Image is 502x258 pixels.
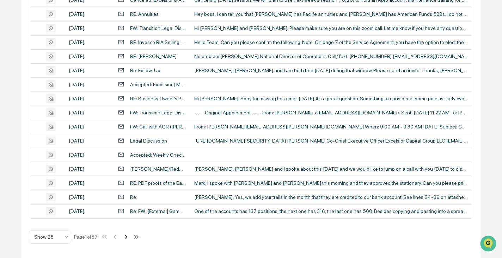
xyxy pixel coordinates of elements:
div: [DATE] [69,82,109,87]
div: [DATE] [69,152,109,158]
a: 🖐️Preclearance [4,86,48,99]
div: [PERSON_NAME]/Redwood [130,166,186,172]
div: Accepted: Excelsior | Marshberry - Discussion [130,82,186,87]
div: [DATE] [69,208,109,214]
div: Re: Follow-Up [130,68,160,73]
div: FW: Call with AQR ([PERSON_NAME]) [130,124,186,130]
div: Mark, I spoke with [PERSON_NAME] and [PERSON_NAME] this morning and they approved the stationary.... [194,180,469,186]
span: Attestations [58,89,87,96]
div: [DATE] [69,11,109,17]
div: RE: [PERSON_NAME] [130,54,177,59]
iframe: Open customer support [479,235,498,254]
div: 🖐️ [7,89,13,95]
div: FW: Transition Legal Discussion [130,25,186,31]
a: Powered byPylon [50,119,85,125]
div: No problem [PERSON_NAME] National Director of Operations Cell/Text: [PHONE_NUMBER] [EMAIL_ADDRESS... [194,54,469,59]
div: [DATE] [69,166,109,172]
div: Hi [PERSON_NAME], Sorry for missing this email [DATE]. It’s a great question. Something to consid... [194,96,469,101]
div: Page 1 of 57 [74,234,98,240]
div: [DATE] [69,25,109,31]
span: Pylon [70,119,85,125]
div: RE: Business Owner's Policy - Past Due [130,96,186,101]
div: [DATE] [69,54,109,59]
div: [DATE] [69,68,109,73]
div: From: [PERSON_NAME][EMAIL_ADDRESS][PERSON_NAME][DOMAIN_NAME] When: 9:00 AM - 9:30 AM [DATE] Subje... [194,124,469,130]
div: 🔎 [7,103,13,108]
div: Legal Discussion [130,138,167,144]
div: FW: Transition Legal Discussion [130,110,186,115]
img: 1746055101610-c473b297-6a78-478c-a979-82029cc54cd1 [7,54,20,67]
div: Re: [130,194,137,200]
div: [PERSON_NAME], [PERSON_NAME] and I spoke about this [DATE] and we would like to jump on a call wi... [194,166,469,172]
div: [DATE] [69,110,109,115]
div: RE: Annuities [130,11,159,17]
div: [DATE] [69,180,109,186]
div: Accepted: Weekly Check-In [130,152,186,158]
div: RE: PDF proofs of the Eagle Rock Wealth Management Stationery with 3 different layouts for the bu... [130,180,186,186]
button: Start new chat [120,56,128,64]
div: [URL][DOMAIN_NAME][SECURITY_DATA] [PERSON_NAME] Co-Chief Executive Officer Excelsior Capital Grou... [194,138,469,144]
div: Hello Team, Can you please confirm the following. Note: On page 7 of the Service Agreement, you h... [194,39,469,45]
div: [PERSON_NAME], [PERSON_NAME] and I are both free [DATE] during that window. Please send an invite... [194,68,469,73]
div: [DATE] [69,194,109,200]
div: [DATE] [69,138,109,144]
div: [DATE] [69,96,109,101]
div: Hey boss, I can tell you that [PERSON_NAME] has Paclife annuities and [PERSON_NAME] has American ... [194,11,469,17]
div: RE: Invesco RIA Selling Agreement for EXCELSIOR ADVISOR NETWORK LLC (CRD # 334779) [130,39,186,45]
a: 🔎Data Lookup [4,99,47,112]
div: -----Original Appointment----- From: [PERSON_NAME] <[EMAIL_ADDRESS][DOMAIN_NAME]> Sent: [DATE] 11... [194,110,469,115]
div: Hi [PERSON_NAME] and [PERSON_NAME]: Please make sure you are on this zoom call. Let me know if yo... [194,25,469,31]
span: Preclearance [14,89,45,96]
div: One of the accounts has 137 positions; the next one has 316; the last one has 500. Besides copyin... [194,208,469,214]
p: How can we help? [7,15,128,26]
div: We're available if you need us! [24,61,89,67]
div: Start new chat [24,54,116,61]
div: [DATE] [69,124,109,130]
span: Data Lookup [14,102,44,109]
div: Re: FW: [External] Gamma [130,208,186,214]
a: 🗄️Attestations [48,86,90,99]
div: [DATE] [69,39,109,45]
div: 🗄️ [51,89,57,95]
div: [PERSON_NAME], Yes, we add your trails in the month that they are credited to our bank account. S... [194,194,469,200]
